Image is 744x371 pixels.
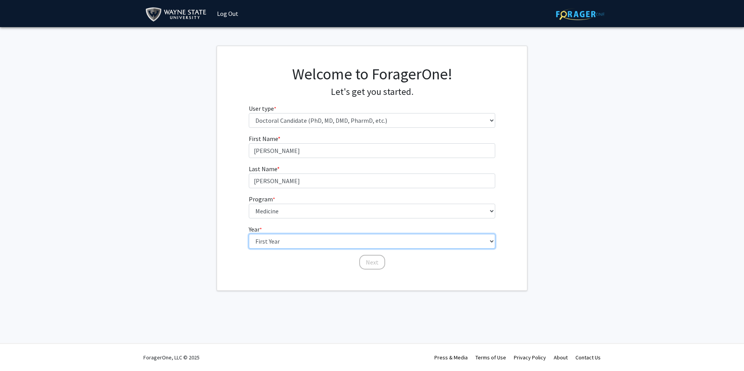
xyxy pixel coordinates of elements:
a: Contact Us [575,354,601,361]
iframe: Chat [6,336,33,365]
a: Press & Media [434,354,468,361]
span: Last Name [249,165,277,173]
img: ForagerOne Logo [556,8,604,20]
h4: Let's get you started. [249,86,496,98]
div: ForagerOne, LLC © 2025 [143,344,200,371]
h1: Welcome to ForagerOne! [249,65,496,83]
a: Privacy Policy [514,354,546,361]
label: User type [249,104,276,113]
a: About [554,354,568,361]
label: Year [249,225,262,234]
button: Next [359,255,385,270]
a: Terms of Use [475,354,506,361]
img: Wayne State University Logo [145,6,210,23]
label: Program [249,194,275,204]
span: First Name [249,135,278,143]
